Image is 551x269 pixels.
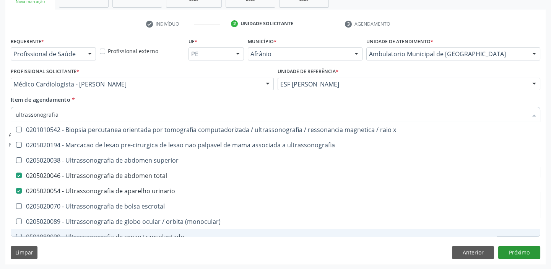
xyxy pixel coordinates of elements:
[250,50,347,58] span: Afrânio
[16,157,535,163] div: 0205020038 - Ultrassonografia de abdomen superior
[16,173,535,179] div: 0205020046 - Ultrassonografia de abdomen total
[498,246,540,259] button: Próximo
[11,36,44,47] label: Requerente
[16,203,535,209] div: 0205020070 - Ultrassonografia de bolsa escrotal
[11,96,70,103] span: Item de agendamento
[369,50,525,58] span: Ambulatorio Municipal de [GEOGRAPHIC_DATA]
[16,127,535,133] div: 0201010542 - Biopsia percutanea orientada por tomografia computadorizada / ultrassonografia / res...
[16,188,535,194] div: 0205020054 - Ultrassonografia de aparelho urinario
[231,20,238,27] div: 2
[9,132,78,138] h6: Anexos adicionados
[11,246,37,259] button: Limpar
[108,47,158,55] label: Profissional externo
[11,66,79,78] label: Profissional Solicitante
[241,20,293,27] div: Unidade solicitante
[13,80,258,88] span: Médico Cardiologista - [PERSON_NAME]
[248,36,276,47] label: Município
[189,36,197,47] label: UF
[452,246,494,259] button: Anterior
[13,50,80,58] span: Profissional de Saúde
[9,140,78,148] p: Nenhum anexo disponível.
[16,234,535,240] div: 0501080090 - Ultrassonografia de orgao transplantado
[16,142,535,148] div: 0205020194 - Marcacao de lesao pre-cirurgica de lesao nao palpavel de mama associada a ultrassono...
[278,66,338,78] label: Unidade de referência
[366,36,433,47] label: Unidade de atendimento
[280,80,525,88] span: ESF [PERSON_NAME]
[191,50,228,58] span: PE
[16,218,535,225] div: 0205020089 - Ultrassonografia de globo ocular / orbita (monocular)
[16,107,528,122] input: Buscar por procedimentos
